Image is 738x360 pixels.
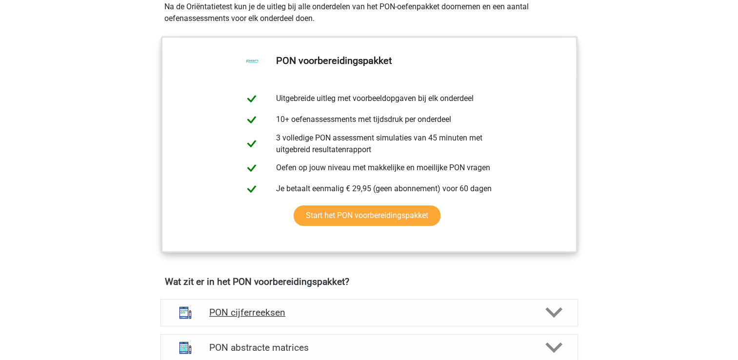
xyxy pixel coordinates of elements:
a: Start het PON voorbereidingspakket [294,205,440,226]
img: cijferreeksen [173,300,198,325]
h4: Wat zit er in het PON voorbereidingspakket? [165,276,574,287]
div: Na de Oriëntatietest kun je de uitleg bij alle onderdelen van het PON-oefenpakket doornemen en ee... [160,1,578,24]
h4: PON cijferreeksen [209,307,529,318]
h4: PON abstracte matrices [209,342,529,353]
a: cijferreeksen PON cijferreeksen [157,299,582,326]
